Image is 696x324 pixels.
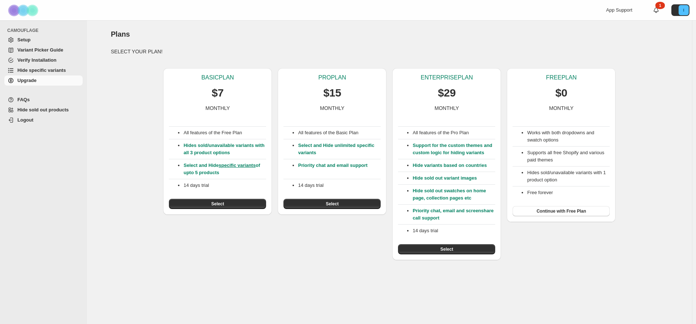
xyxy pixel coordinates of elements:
p: FREE PLAN [546,74,576,81]
span: Select [440,246,453,252]
p: Hide sold out swatches on home page, collection pages etc [413,187,495,202]
p: Select and Hide unlimited specific variants [298,142,381,156]
p: SELECT YOUR PLAN! [111,48,668,55]
span: App Support [606,7,632,13]
span: Continue with Free Plan [536,208,586,214]
text: I [683,8,684,12]
p: Priority chat and email support [298,162,381,176]
button: Select [169,199,266,209]
span: Avatar with initials I [679,5,689,15]
span: Verify Installation [17,57,57,63]
span: Hide specific variants [17,67,66,73]
span: Select [211,201,224,207]
li: Supports all free Shopify and various paid themes [527,149,610,164]
p: $0 [555,86,567,100]
p: BASIC PLAN [202,74,234,81]
p: MONTHLY [435,104,459,112]
p: PRO PLAN [318,74,346,81]
p: All features of the Basic Plan [298,129,381,136]
a: Logout [4,115,83,125]
li: Works with both dropdowns and swatch options [527,129,610,144]
p: MONTHLY [206,104,230,112]
a: Upgrade [4,75,83,86]
a: 1 [652,7,660,14]
a: specific variants [219,163,256,168]
p: Support for the custom themes and custom logic for hiding variants [413,142,495,156]
button: Continue with Free Plan [513,206,610,216]
p: MONTHLY [320,104,344,112]
a: Verify Installation [4,55,83,65]
a: Hide sold out products [4,105,83,115]
p: 14 days trial [413,227,495,234]
p: $7 [212,86,224,100]
p: ENTERPRISE PLAN [420,74,473,81]
p: 14 days trial [183,182,266,189]
button: Avatar with initials I [671,4,689,16]
a: Setup [4,35,83,45]
li: Free forever [527,189,610,196]
img: Camouflage [6,0,42,20]
div: 1 [655,2,665,9]
p: All features of the Pro Plan [413,129,495,136]
p: Hides sold/unavailable variants with all 3 product options [183,142,266,156]
p: $29 [438,86,456,100]
p: All features of the Free Plan [183,129,266,136]
button: Select [398,244,495,254]
a: FAQs [4,95,83,105]
button: Select [283,199,381,209]
span: Variant Picker Guide [17,47,63,53]
p: $15 [323,86,341,100]
p: MONTHLY [549,104,573,112]
span: Select [326,201,339,207]
span: Upgrade [17,78,37,83]
li: Hides sold/unavailable variants with 1 product option [527,169,610,184]
span: Hide sold out products [17,107,69,112]
p: Hide sold out variant images [413,175,495,182]
a: Variant Picker Guide [4,45,83,55]
span: FAQs [17,97,30,102]
span: CAMOUFLAGE [7,28,83,33]
span: Logout [17,117,33,123]
a: Hide specific variants [4,65,83,75]
span: Plans [111,30,130,38]
p: Hide variants based on countries [413,162,495,169]
span: Setup [17,37,30,42]
p: 14 days trial [298,182,381,189]
p: Priority chat, email and screenshare call support [413,207,495,222]
p: Select and Hide of upto 5 products [183,162,266,176]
